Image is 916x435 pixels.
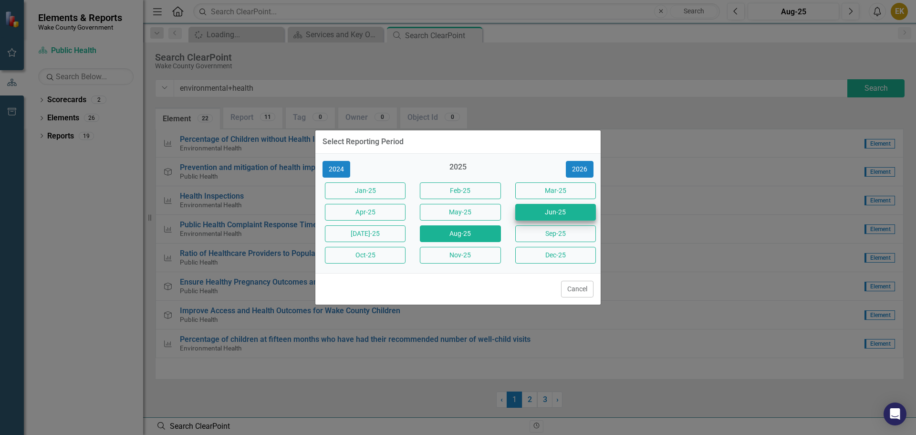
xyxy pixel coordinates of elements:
[566,161,593,178] button: 2026
[420,182,500,199] button: Feb-25
[420,247,500,264] button: Nov-25
[325,225,406,242] button: [DATE]-25
[515,247,596,264] button: Dec-25
[420,204,500,221] button: May-25
[515,225,596,242] button: Sep-25
[417,162,498,178] div: 2025
[325,247,406,264] button: Oct-25
[884,403,906,425] div: Open Intercom Messenger
[325,182,406,199] button: Jan-25
[561,281,593,297] button: Cancel
[323,161,350,178] button: 2024
[325,204,406,221] button: Apr-25
[515,204,596,221] button: Jun-25
[323,138,404,146] div: Select Reporting Period
[515,182,596,199] button: Mar-25
[420,225,500,242] button: Aug-25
